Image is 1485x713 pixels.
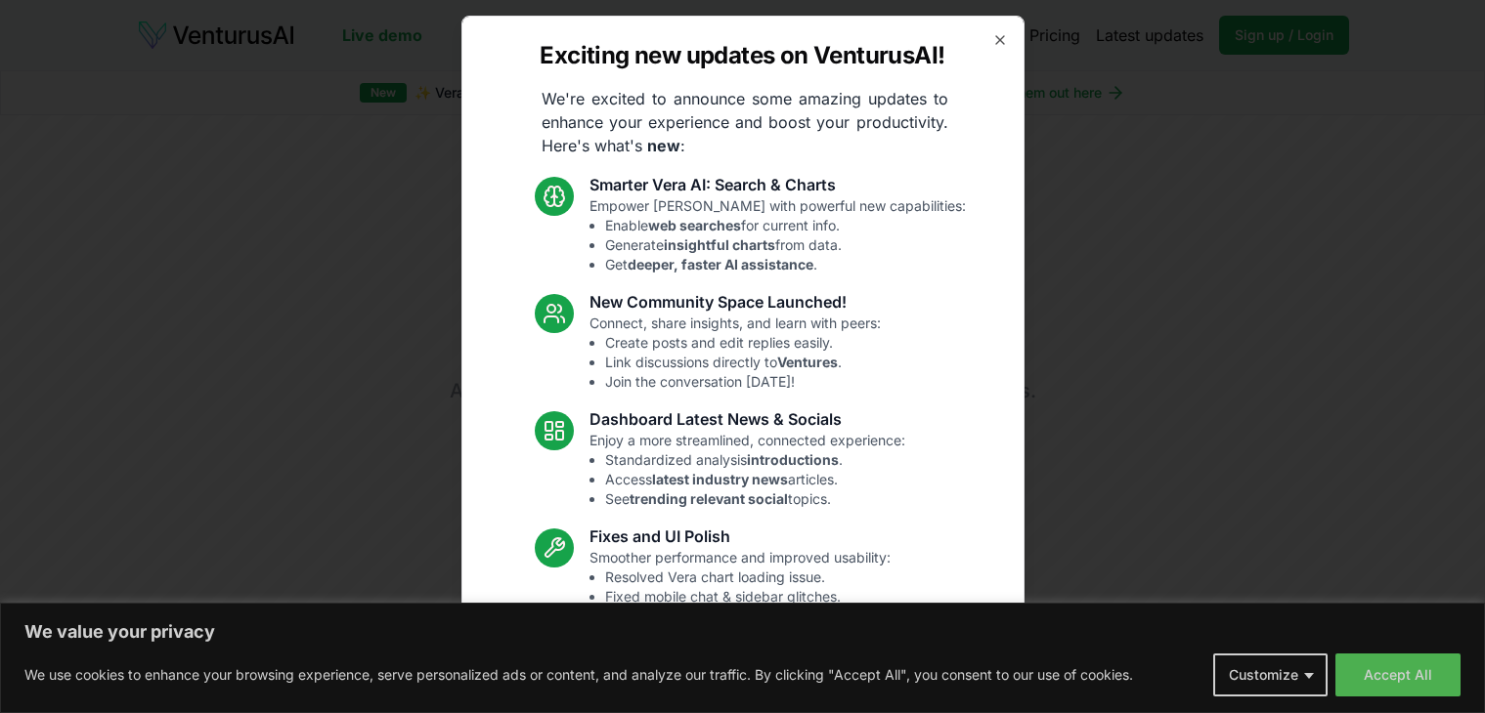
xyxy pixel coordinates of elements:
[605,489,905,509] li: See topics.
[648,217,741,233] strong: web searches
[605,587,891,607] li: Fixed mobile chat & sidebar glitches.
[605,333,881,353] li: Create posts and edit replies easily.
[664,236,775,253] strong: insightful charts
[605,235,966,255] li: Generate from data.
[628,256,813,273] strong: deeper, faster AI assistance
[526,87,964,157] p: We're excited to announce some amazing updates to enhance your experience and boost your producti...
[605,255,966,274] li: Get .
[605,353,881,372] li: Link discussions directly to .
[540,40,944,71] h2: Exciting new updates on VenturusAI!
[777,354,838,370] strong: Ventures
[605,372,881,392] li: Join the conversation [DATE]!
[605,567,891,587] li: Resolved Vera chart loading issue.
[605,607,891,626] li: Enhanced overall UI consistency.
[590,196,966,274] p: Empower [PERSON_NAME] with powerful new capabilities:
[524,642,962,712] p: These updates are designed to make VenturusAI more powerful, intuitive, and user-friendly. Let us...
[590,173,966,196] h3: Smarter Vera AI: Search & Charts
[747,451,839,468] strong: introductions
[590,431,905,509] p: Enjoy a more streamlined, connected experience:
[605,470,905,489] li: Access articles.
[647,136,680,155] strong: new
[630,490,788,507] strong: trending relevant social
[590,314,881,392] p: Connect, share insights, and learn with peers:
[652,471,788,487] strong: latest industry news
[590,290,881,314] h3: New Community Space Launched!
[605,450,905,470] li: Standardized analysis .
[590,407,905,431] h3: Dashboard Latest News & Socials
[590,524,891,548] h3: Fixes and UI Polish
[590,548,891,626] p: Smoother performance and improved usability:
[605,216,966,235] li: Enable for current info.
